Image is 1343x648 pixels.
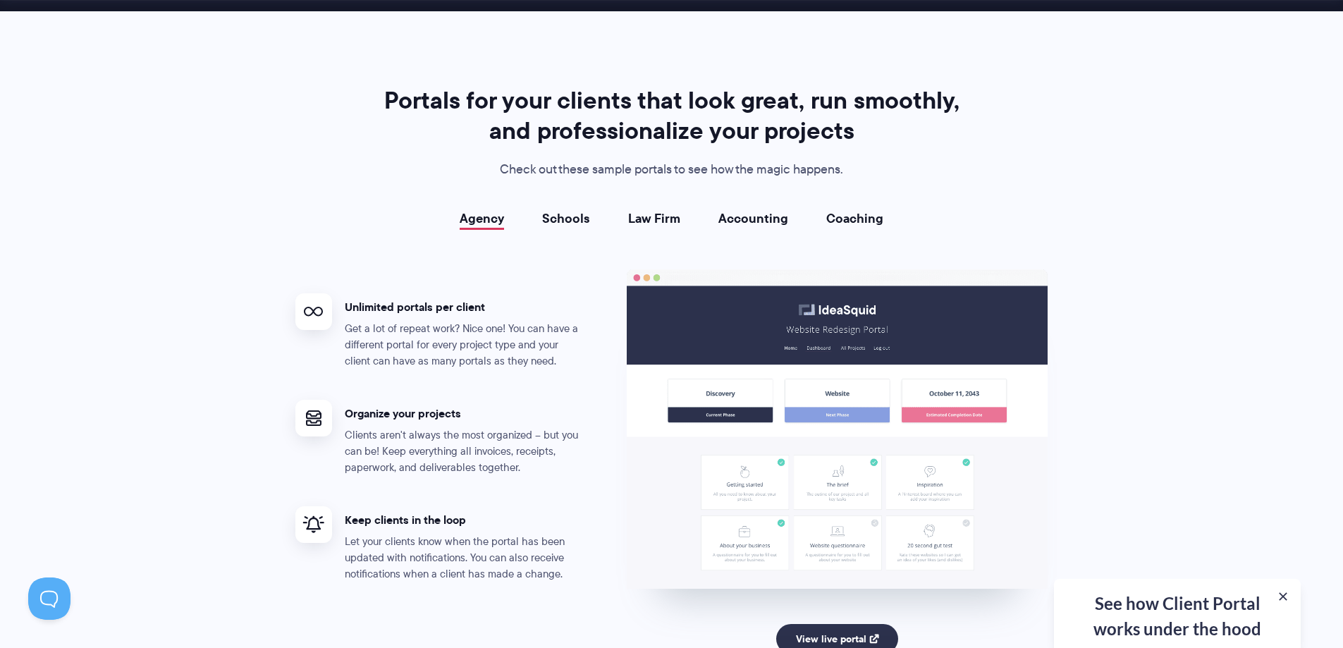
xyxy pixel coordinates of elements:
a: Agency [460,212,504,226]
h4: Keep clients in the loop [345,513,584,527]
h4: Unlimited portals per client [345,300,584,314]
a: Coaching [826,212,883,226]
h2: Portals for your clients that look great, run smoothly, and professionalize your projects [378,85,966,146]
a: Schools [542,212,590,226]
p: Check out these sample portals to see how the magic happens. [378,159,966,181]
a: Law Firm [628,212,680,226]
p: Let your clients know when the portal has been updated with notifications. You can also receive n... [345,534,584,582]
h4: Organize your projects [345,406,584,421]
p: Clients aren't always the most organized – but you can be! Keep everything all invoices, receipts... [345,427,584,476]
iframe: Toggle Customer Support [28,577,70,620]
a: Accounting [718,212,788,226]
p: Get a lot of repeat work? Nice one! You can have a different portal for every project type and yo... [345,321,584,369]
